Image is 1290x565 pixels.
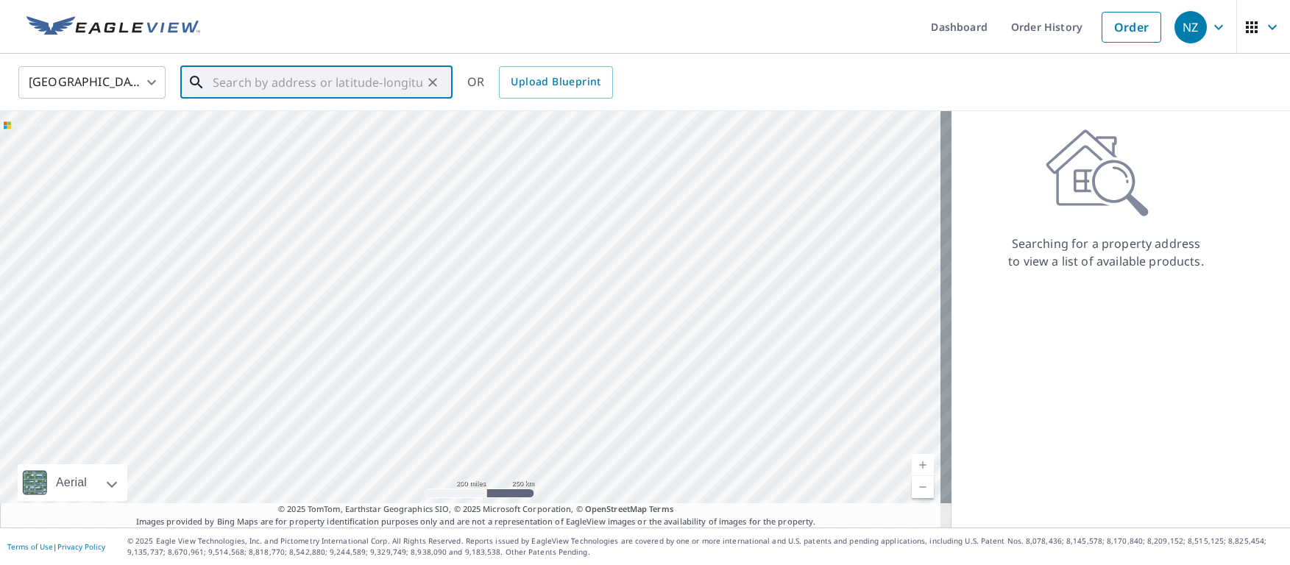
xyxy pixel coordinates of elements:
a: Terms [649,503,673,514]
a: OpenStreetMap [585,503,647,514]
a: Privacy Policy [57,541,105,552]
a: Terms of Use [7,541,53,552]
a: Current Level 5, Zoom Out [912,476,934,498]
img: EV Logo [26,16,200,38]
a: Current Level 5, Zoom In [912,454,934,476]
a: Order [1102,12,1161,43]
p: | [7,542,105,551]
button: Clear [422,72,443,93]
div: Aerial [52,464,91,501]
span: Upload Blueprint [511,73,600,91]
a: Upload Blueprint [499,66,612,99]
div: OR [467,66,613,99]
div: Aerial [18,464,127,501]
span: © 2025 TomTom, Earthstar Geographics SIO, © 2025 Microsoft Corporation, © [278,503,673,516]
p: Searching for a property address to view a list of available products. [1007,235,1205,270]
div: [GEOGRAPHIC_DATA] [18,62,166,103]
p: © 2025 Eagle View Technologies, Inc. and Pictometry International Corp. All Rights Reserved. Repo... [127,536,1283,558]
div: NZ [1174,11,1207,43]
input: Search by address or latitude-longitude [213,62,422,103]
